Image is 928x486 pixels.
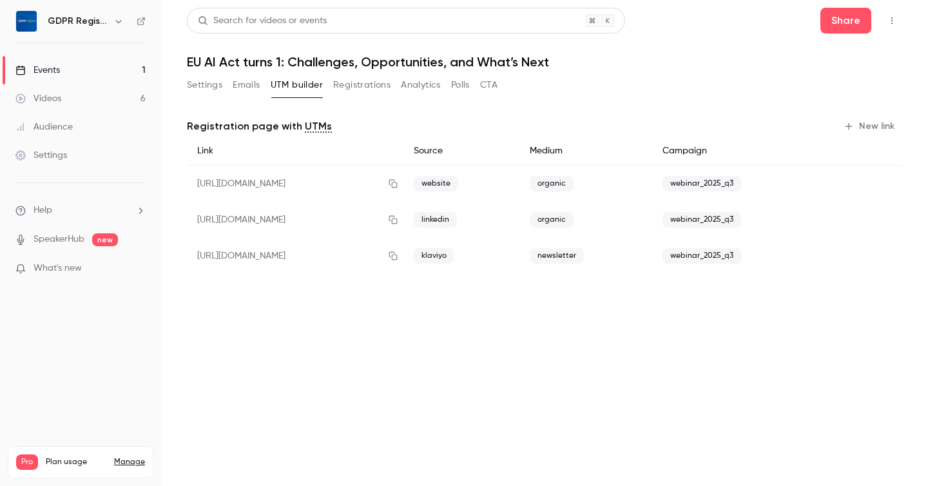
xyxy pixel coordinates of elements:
button: Registrations [333,75,391,95]
span: organic [530,212,574,228]
div: Events [15,64,60,77]
button: Emails [233,75,260,95]
span: webinar_2025_q3 [662,248,741,264]
span: webinar_2025_q3 [662,212,741,228]
div: Audience [15,121,73,133]
span: Plan usage [46,457,106,467]
span: Pro [16,454,38,470]
span: new [92,233,118,246]
a: SpeakerHub [34,233,84,246]
span: klaviyo [414,248,454,264]
div: Link [187,137,403,166]
button: CTA [480,75,498,95]
button: Polls [451,75,470,95]
h1: EU AI Act turns 1: Challenges, Opportunities, and What’s Next [187,54,902,70]
button: New link [838,116,902,137]
span: website [414,176,458,191]
div: Search for videos or events [198,14,327,28]
button: UTM builder [271,75,323,95]
div: [URL][DOMAIN_NAME] [187,166,403,202]
a: Manage [114,457,145,467]
button: Share [820,8,871,34]
a: UTMs [305,119,332,134]
p: Registration page with [187,119,332,134]
h6: GDPR Register [48,15,108,28]
span: organic [530,176,574,191]
button: Settings [187,75,222,95]
div: Settings [15,149,67,162]
span: webinar_2025_q3 [662,176,741,191]
div: Videos [15,92,61,105]
div: Medium [519,137,652,166]
img: GDPR Register [16,11,37,32]
span: What's new [34,262,82,275]
span: Help [34,204,52,217]
li: help-dropdown-opener [15,204,146,217]
span: linkedin [414,212,457,228]
div: Campaign [652,137,829,166]
button: Analytics [401,75,441,95]
span: newsletter [530,248,584,264]
div: Source [403,137,519,166]
div: [URL][DOMAIN_NAME] [187,238,403,274]
div: [URL][DOMAIN_NAME] [187,202,403,238]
